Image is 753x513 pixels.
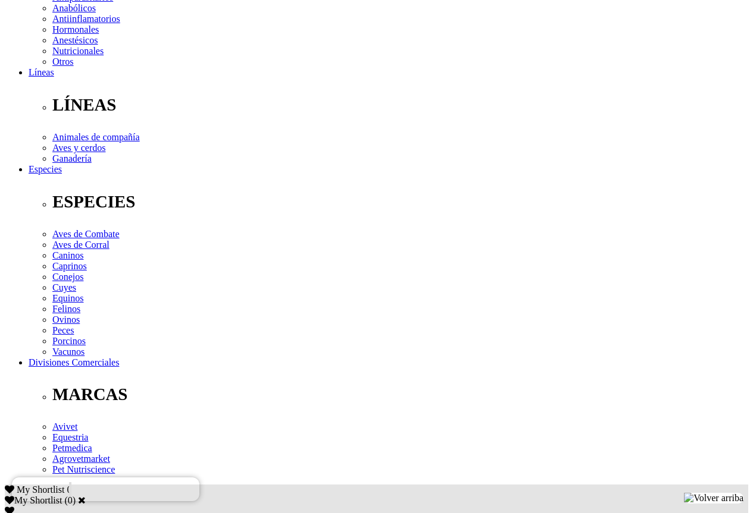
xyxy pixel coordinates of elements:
a: Avivet [52,421,77,432]
p: MARCAS [52,385,748,404]
a: Especies [29,164,62,174]
a: Líneas [29,67,54,77]
a: Peces [52,325,74,335]
a: Porcinos [52,336,86,346]
p: LÍNEAS [52,95,748,115]
a: Felinos [52,304,80,314]
img: Volver arriba [684,493,743,503]
a: Pet Nutriscience [52,464,115,474]
p: ESPECIES [52,192,748,212]
a: Aves y cerdos [52,143,105,153]
a: Agrovetmarket [52,454,110,464]
a: Ovinos [52,314,80,325]
a: Otros [52,56,74,67]
a: Petmedica [52,443,92,453]
a: Anestésicos [52,35,98,45]
a: Aves de Corral [52,240,110,250]
a: Ganadería [52,153,92,163]
label: My Shortlist [5,495,62,505]
a: Anabólicos [52,3,96,13]
a: Conejos [52,272,83,282]
a: Caninos [52,250,83,260]
a: Equinos [52,293,83,303]
a: Animales de compañía [52,132,140,142]
a: Cuyes [52,282,76,292]
a: Antiinflamatorios [52,14,120,24]
a: Vacunos [52,347,85,357]
a: Aves de Combate [52,229,120,239]
a: Hormonales [52,24,99,34]
a: Equestria [52,432,88,442]
a: Divisiones Comerciales [29,357,119,367]
a: Caprinos [52,261,87,271]
a: Nutricionales [52,46,104,56]
iframe: Brevo live chat [12,477,199,501]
